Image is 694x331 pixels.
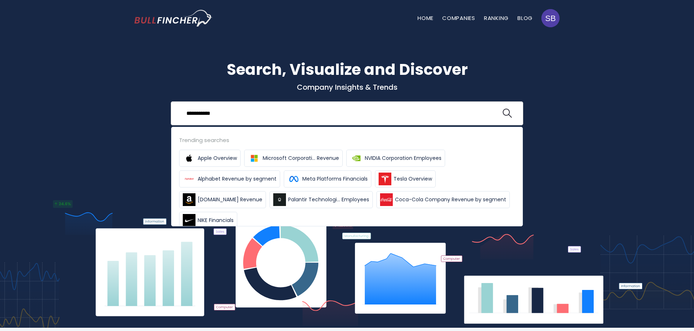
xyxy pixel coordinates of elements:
a: Apple Overview [179,150,241,167]
span: Microsoft Corporati... Revenue [263,154,339,162]
a: Blog [517,14,533,22]
p: Company Insights & Trends [134,82,560,92]
span: Coca-Cola Company Revenue by segment [395,196,506,203]
span: Tesla Overview [394,175,432,183]
a: Tesla Overview [375,170,436,187]
a: Alphabet Revenue by segment [179,170,280,187]
span: NIKE Financials [198,217,234,224]
span: Apple Overview [198,154,237,162]
a: Meta Platforms Financials [284,170,371,187]
a: Ranking [484,14,509,22]
img: bullfincher logo [134,10,213,27]
a: Palantir Technologi... Employees [270,191,373,208]
div: Trending searches [179,136,515,144]
a: Go to homepage [134,10,213,27]
a: Microsoft Corporati... Revenue [244,150,343,167]
img: search icon [503,109,512,118]
span: NVIDIA Corporation Employees [365,154,441,162]
span: [DOMAIN_NAME] Revenue [198,196,262,203]
span: Palantir Technologi... Employees [288,196,369,203]
h1: Search, Visualize and Discover [134,58,560,81]
span: Alphabet Revenue by segment [198,175,277,183]
a: NIKE Financials [179,212,237,229]
span: Meta Platforms Financials [302,175,368,183]
a: Companies [442,14,475,22]
a: Home [417,14,433,22]
a: Coca-Cola Company Revenue by segment [376,191,510,208]
p: What's trending [134,140,560,148]
a: [DOMAIN_NAME] Revenue [179,191,266,208]
a: NVIDIA Corporation Employees [346,150,445,167]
